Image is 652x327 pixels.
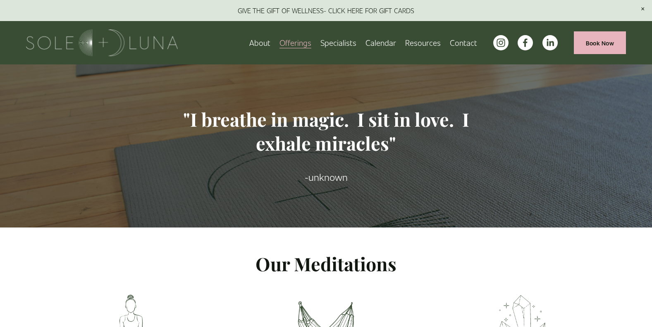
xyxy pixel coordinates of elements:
img: Sole + Luna [26,29,178,56]
a: Specialists [320,36,356,50]
a: Contact [450,36,477,50]
p: Our Meditations [37,249,616,279]
a: facebook-unauth [518,35,533,50]
a: instagram-unauth [493,35,509,50]
a: Calendar [365,36,396,50]
a: folder dropdown [405,36,441,50]
span: Resources [405,36,441,49]
p: -unknown [182,169,471,185]
a: About [249,36,270,50]
a: folder dropdown [279,36,311,50]
h2: "I breathe in magic. I sit in love. I exhale miracles" [182,107,471,155]
span: Offerings [279,36,311,49]
a: LinkedIn [542,35,558,50]
a: Book Now [574,31,626,54]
